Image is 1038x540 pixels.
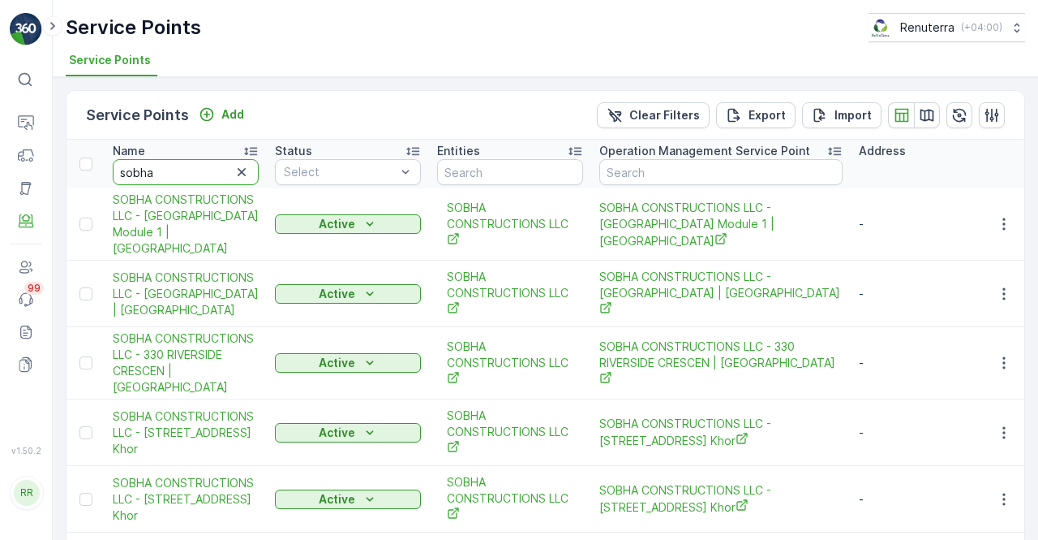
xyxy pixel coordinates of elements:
button: Active [275,353,421,373]
p: 99 [28,282,41,295]
img: logo [10,13,42,45]
a: SOBHA CONSTRUCTIONS LLC - 310 RIVERSIDE CRESCENT | Rasl Al Khor [113,408,259,457]
span: SOBHA CONSTRUCTIONS LLC - 330 RIVERSIDE CRESCEN | [GEOGRAPHIC_DATA] [599,339,843,388]
p: Clear Filters [629,107,700,123]
td: - [851,400,1013,466]
a: SOBHA CONSTRUCTIONS LLC - RIVERSIDE CRESCENT Module 1 | Ras Al Khor [599,200,843,249]
p: Active [319,491,355,508]
input: Search [113,159,259,185]
button: Active [275,490,421,509]
button: Renuterra(+04:00) [869,13,1025,42]
button: RR [10,459,42,527]
p: Active [319,286,355,302]
p: Service Points [86,104,189,127]
button: Clear Filters [597,102,710,128]
div: Toggle Row Selected [79,426,92,439]
p: Name [113,143,145,159]
span: v 1.50.2 [10,446,42,456]
span: SOBHA CONSTRUCTIONS LLC - [STREET_ADDRESS] Khor [599,482,843,516]
a: SOBHA CONSTRUCTIONS LLC - SKYSCAPE AVENUE | Ras Al Khor [113,270,259,318]
a: SOBHA CONSTRUCTIONS LLC - 310 RIVERSIDE CRESCENT | Rasl Al Khor [599,416,843,449]
span: SOBHA CONSTRUCTIONS LLC - [GEOGRAPHIC_DATA] | [GEOGRAPHIC_DATA] [113,270,259,318]
input: Search [599,159,843,185]
a: SOBHA CONSTRUCTIONS LLC - 330 RIVERSIDE CRESCEN | Ras Al Khor [113,330,259,395]
div: Toggle Row Selected [79,493,92,506]
td: - [851,466,1013,533]
span: SOBHA CONSTRUCTIONS LLC - 330 RIVERSIDE CRESCEN | [GEOGRAPHIC_DATA] [113,330,259,395]
p: Status [275,143,312,159]
img: Screenshot_2024-07-26_at_13.33.01.png [869,19,894,37]
button: Export [716,102,796,128]
a: SOBHA CONSTRUCTIONS LLC [447,474,573,524]
input: Search [437,159,583,185]
p: Select [284,164,396,180]
p: Active [319,355,355,371]
a: SOBHA CONSTRUCTIONS LLC [447,339,573,388]
button: Active [275,423,421,443]
span: SOBHA CONSTRUCTIONS LLC - [GEOGRAPHIC_DATA] Module 1 | [GEOGRAPHIC_DATA] [599,200,843,249]
span: SOBHA CONSTRUCTIONS LLC - [STREET_ADDRESS] Khor [113,408,259,457]
span: SOBHA CONSTRUCTIONS LLC - [STREET_ADDRESS] Khor [113,475,259,524]
p: ( +04:00 ) [961,21,1002,34]
p: Renuterra [900,19,954,36]
div: Toggle Row Selected [79,356,92,369]
td: - [851,188,1013,261]
div: Toggle Row Selected [79,218,92,231]
button: Active [275,284,421,304]
a: SOBHA CONSTRUCTIONS LLC [447,269,573,318]
span: SOBHA CONSTRUCTIONS LLC - [GEOGRAPHIC_DATA] | [GEOGRAPHIC_DATA] [599,269,843,318]
a: SOBHA CONSTRUCTIONS LLC - 320 RIVERSIDE CRESCENT| Ras Al Khor [599,482,843,516]
button: Import [802,102,881,128]
a: SOBHA CONSTRUCTIONS LLC [447,200,573,249]
p: Export [748,107,786,123]
p: Active [319,425,355,441]
p: Address [859,143,906,159]
div: RR [14,480,40,506]
td: - [851,261,1013,327]
p: Operation Management Service Point [599,143,810,159]
p: Import [834,107,872,123]
p: Service Points [66,15,201,41]
a: 99 [10,283,42,316]
a: SOBHA CONSTRUCTIONS LLC - SKYSCAPE AVENUE | Ras Al Khor [599,269,843,318]
button: Active [275,214,421,234]
span: Service Points [69,52,151,68]
a: SOBHA CONSTRUCTIONS LLC - RIVERSIDE CRESCENT Module 1 | Ras Al Khor [113,192,259,257]
span: SOBHA CONSTRUCTIONS LLC - [STREET_ADDRESS] Khor [599,416,843,449]
p: Active [319,216,355,232]
a: SOBHA CONSTRUCTIONS LLC [447,408,573,457]
p: Add [221,106,244,123]
div: Toggle Row Selected [79,287,92,300]
span: SOBHA CONSTRUCTIONS LLC - [GEOGRAPHIC_DATA] Module 1 | [GEOGRAPHIC_DATA] [113,192,259,257]
td: - [851,327,1013,400]
a: SOBHA CONSTRUCTIONS LLC - 320 RIVERSIDE CRESCENT| Ras Al Khor [113,475,259,524]
a: SOBHA CONSTRUCTIONS LLC - 330 RIVERSIDE CRESCEN | Ras Al Khor [599,339,843,388]
button: Add [192,105,251,124]
p: Entities [437,143,480,159]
